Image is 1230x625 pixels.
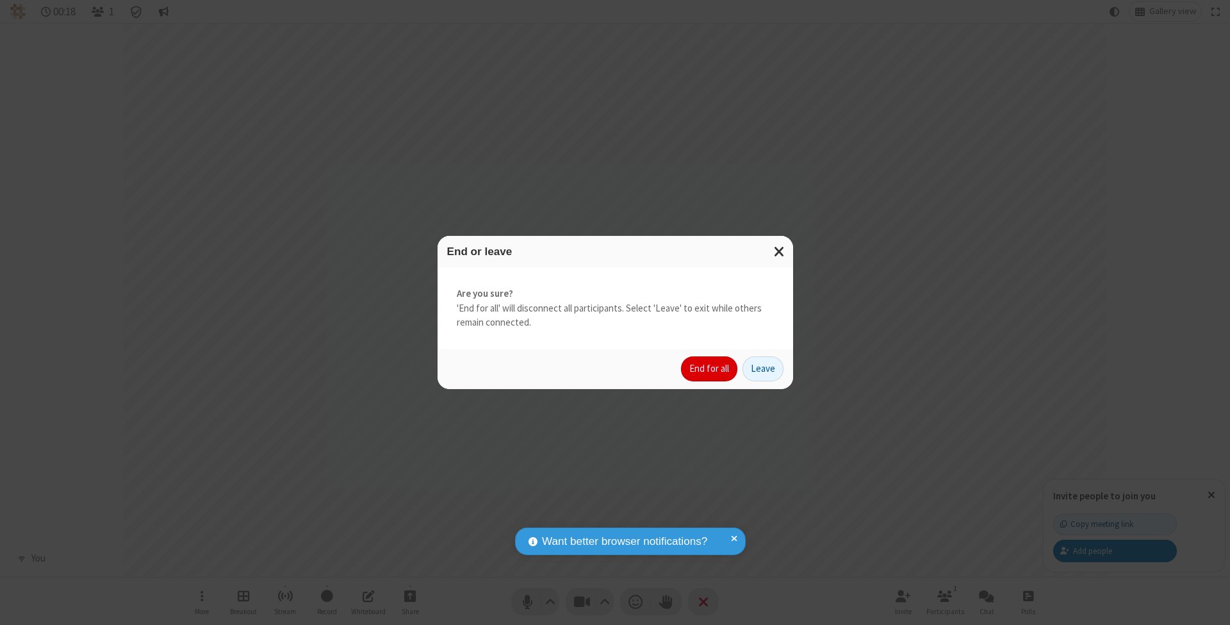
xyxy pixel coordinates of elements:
strong: Are you sure? [457,287,774,301]
button: End for all [681,356,737,382]
button: Close modal [766,236,793,267]
button: Leave [742,356,783,382]
span: Want better browser notifications? [542,533,707,550]
div: 'End for all' will disconnect all participants. Select 'Leave' to exit while others remain connec... [438,267,793,349]
h3: End or leave [447,246,783,258]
